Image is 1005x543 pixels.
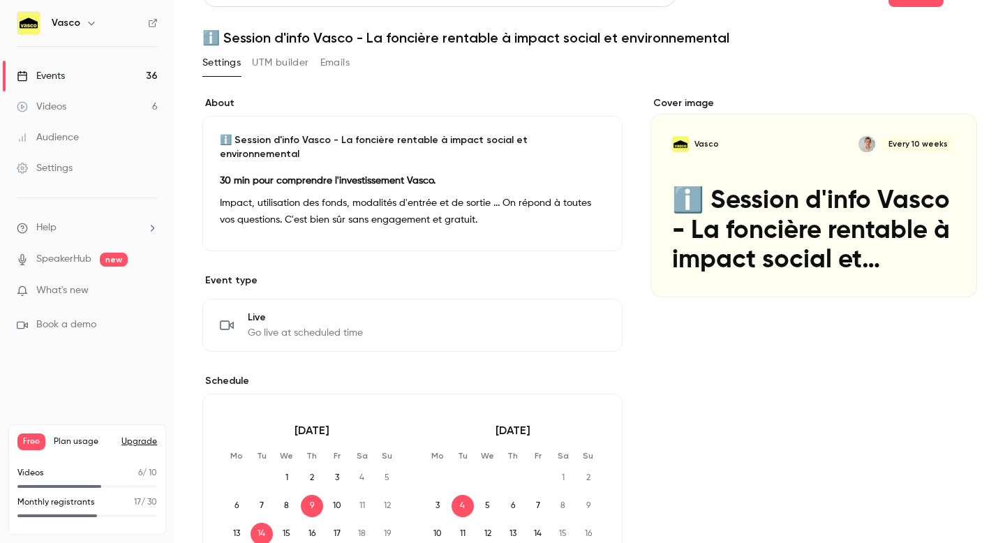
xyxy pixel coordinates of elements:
[577,495,600,517] span: 9
[17,131,79,144] div: Audience
[36,252,91,267] a: SpeakerHub
[326,450,348,461] p: Fr
[252,52,308,74] button: UTM builder
[320,52,350,74] button: Emails
[17,100,66,114] div: Videos
[202,274,623,288] p: Event type
[36,283,89,298] span: What's new
[376,495,399,517] span: 12
[121,436,157,447] button: Upgrade
[527,450,549,461] p: Fr
[552,450,574,461] p: Sa
[54,436,113,447] span: Plan usage
[100,253,128,267] span: new
[202,29,977,46] h1: ℹ️ Session d'info Vasco - La foncière rentable à impact social et environnemental
[36,318,96,332] span: Book a demo
[225,450,248,461] p: Mo
[326,495,348,517] span: 10
[650,96,977,297] section: Cover image
[426,450,449,461] p: Mo
[225,495,248,517] span: 6
[376,450,399,461] p: Su
[376,467,399,489] span: 5
[202,52,241,74] button: Settings
[225,422,399,439] p: [DATE]
[426,422,600,439] p: [DATE]
[251,495,273,517] span: 7
[276,450,298,461] p: We
[248,311,363,325] span: Live
[351,450,373,461] p: Sa
[17,496,95,509] p: Monthly registrants
[36,221,57,235] span: Help
[351,495,373,517] span: 11
[251,450,273,461] p: Tu
[134,496,157,509] p: / 30
[276,495,298,517] span: 8
[452,495,474,517] span: 4
[351,467,373,489] span: 4
[202,96,623,110] label: About
[577,467,600,489] span: 2
[17,69,65,83] div: Events
[248,326,363,340] span: Go live at scheduled time
[426,495,449,517] span: 3
[220,133,605,161] p: ℹ️ Session d'info Vasco - La foncière rentable à impact social et environnemental
[202,374,623,388] p: Schedule
[301,495,323,517] span: 9
[138,467,157,479] p: / 10
[220,195,605,228] p: Impact, utilisation des fonds, modalités d'entrée et de sortie ... On répond à toutes vos questio...
[17,467,44,479] p: Videos
[502,450,524,461] p: Th
[17,161,73,175] div: Settings
[276,467,298,489] span: 1
[138,469,142,477] span: 6
[301,467,323,489] span: 2
[477,450,499,461] p: We
[52,16,80,30] h6: Vasco
[141,285,158,297] iframe: Noticeable Trigger
[502,495,524,517] span: 6
[17,221,158,235] li: help-dropdown-opener
[17,433,45,450] span: Free
[477,495,499,517] span: 5
[301,450,323,461] p: Th
[220,176,435,186] strong: 30 min pour comprendre l'investissement Vasco.
[134,498,141,507] span: 17
[17,12,40,34] img: Vasco
[577,450,600,461] p: Su
[552,495,574,517] span: 8
[650,96,977,110] label: Cover image
[527,495,549,517] span: 7
[326,467,348,489] span: 3
[552,467,574,489] span: 1
[452,450,474,461] p: Tu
